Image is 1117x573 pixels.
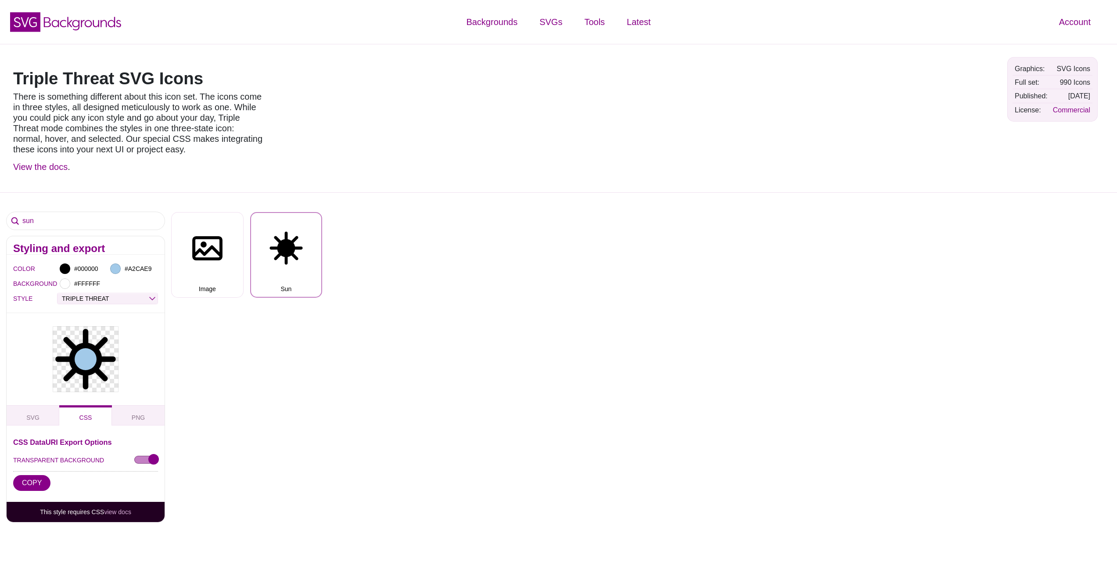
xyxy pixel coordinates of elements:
button: Image [171,212,244,298]
p: There is something different about this icon set. The icons come in three styles, all designed me... [13,91,263,155]
label: TRANSPARENT BACKGROUND [13,454,104,466]
h3: CSS DataURI Export Options [13,439,158,446]
td: License: [1013,104,1050,116]
label: STYLE [13,293,24,304]
a: SVGs [528,9,573,35]
td: Graphics: [1013,62,1050,75]
p: . [13,162,263,172]
label: COLOR [13,263,24,274]
a: Latest [616,9,661,35]
a: View the docs [13,162,68,172]
button: Sun [250,212,323,298]
input: Search Icons [7,212,165,230]
td: Published: [1013,90,1050,102]
button: COPY [13,475,50,491]
p: This style requires CSS [13,508,158,515]
span: SVG [26,414,40,421]
td: 990 Icons [1051,76,1092,89]
span: PNG [132,414,145,421]
a: Commercial [1053,106,1090,114]
label: BACKGROUND [13,278,24,289]
a: Account [1048,9,1102,35]
a: view docs [104,508,131,515]
a: Backgrounds [455,9,528,35]
button: PNG [112,405,165,425]
h2: Styling and export [13,245,158,252]
h1: Triple Threat SVG Icons [13,70,263,87]
button: SVG [7,405,59,425]
td: [DATE] [1051,90,1092,102]
td: SVG Icons [1051,62,1092,75]
td: Full set: [1013,76,1050,89]
a: Tools [573,9,616,35]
